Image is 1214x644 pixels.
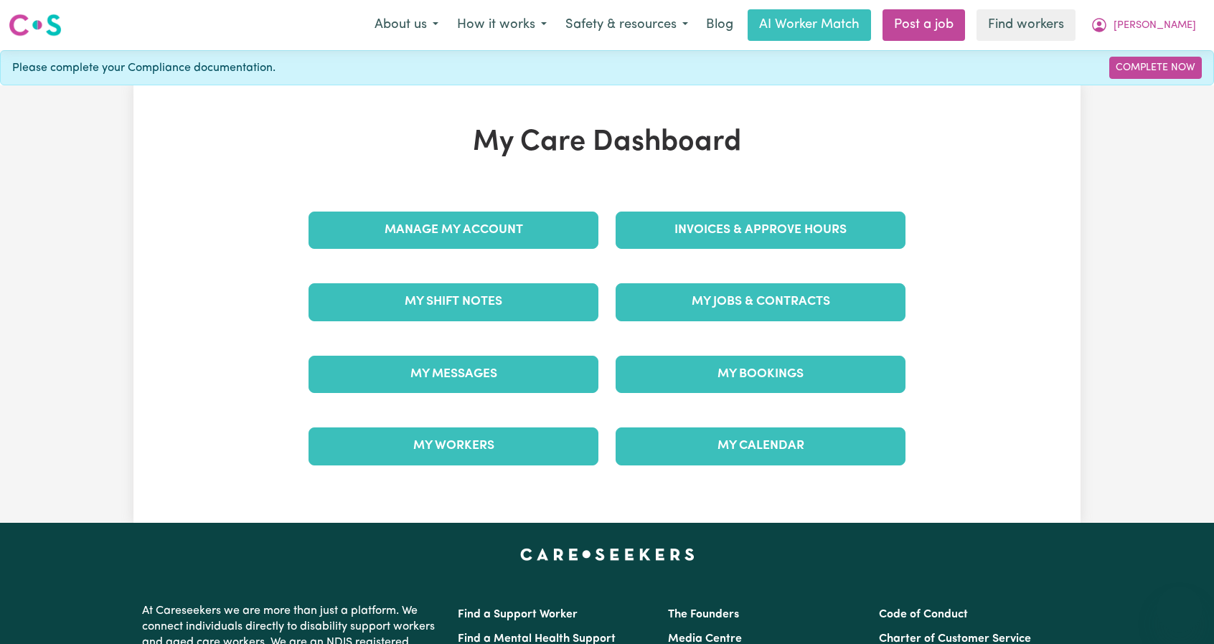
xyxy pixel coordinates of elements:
[668,609,739,620] a: The Founders
[616,356,905,393] a: My Bookings
[556,10,697,40] button: Safety & resources
[748,9,871,41] a: AI Worker Match
[977,9,1076,41] a: Find workers
[520,549,695,560] a: Careseekers home page
[300,126,914,160] h1: My Care Dashboard
[879,609,968,620] a: Code of Conduct
[9,9,62,42] a: Careseekers logo
[309,212,598,249] a: Manage My Account
[448,10,556,40] button: How it works
[309,427,598,465] a: My Workers
[1109,57,1202,79] a: Complete Now
[883,9,965,41] a: Post a job
[309,283,598,321] a: My Shift Notes
[12,60,276,77] span: Please complete your Compliance documentation.
[9,12,62,38] img: Careseekers logo
[1157,587,1203,633] iframe: Button to launch messaging window
[1081,10,1205,40] button: My Account
[616,283,905,321] a: My Jobs & Contracts
[616,212,905,249] a: Invoices & Approve Hours
[458,609,578,620] a: Find a Support Worker
[309,356,598,393] a: My Messages
[365,10,448,40] button: About us
[616,427,905,465] a: My Calendar
[1114,18,1196,34] span: [PERSON_NAME]
[697,9,742,41] a: Blog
